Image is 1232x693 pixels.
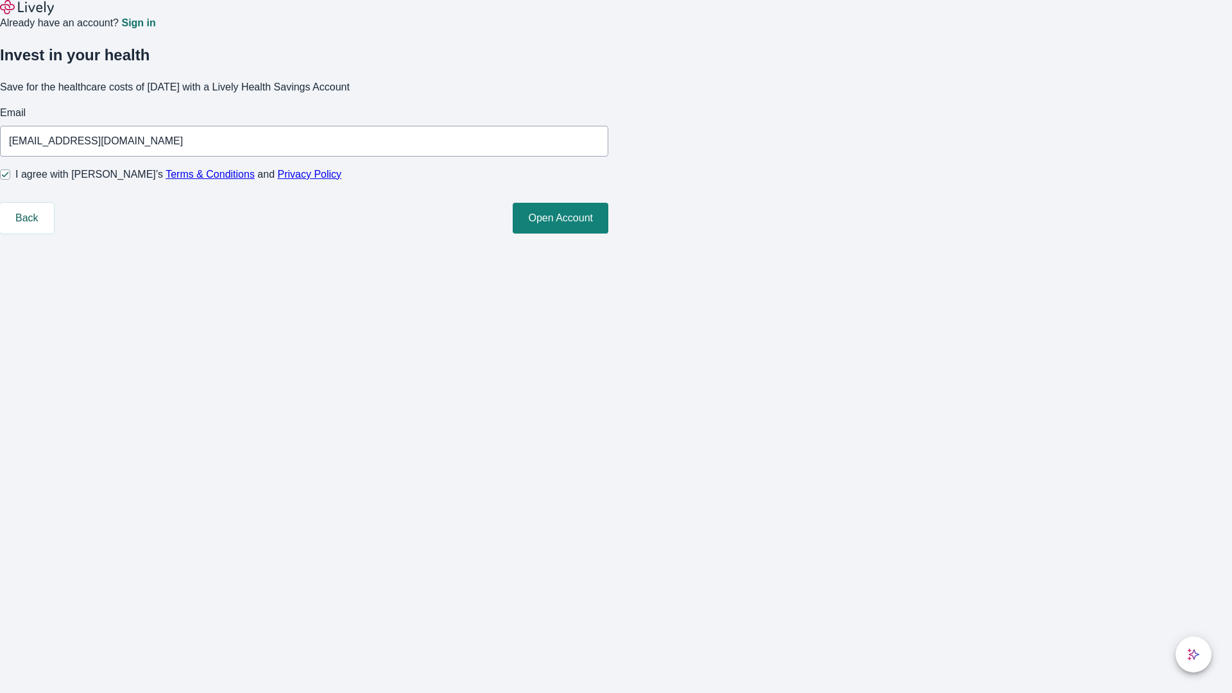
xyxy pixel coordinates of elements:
a: Terms & Conditions [166,169,255,180]
button: chat [1176,637,1211,672]
a: Sign in [121,18,155,28]
button: Open Account [513,203,608,234]
a: Privacy Policy [278,169,342,180]
svg: Lively AI Assistant [1187,648,1200,661]
span: I agree with [PERSON_NAME]’s and [15,167,341,182]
